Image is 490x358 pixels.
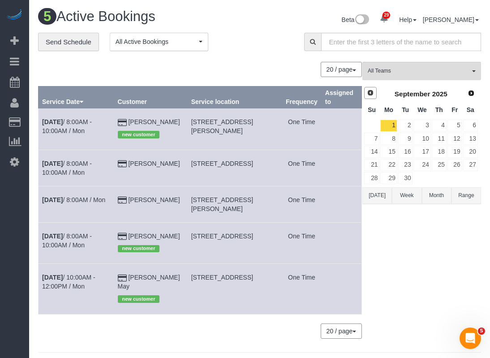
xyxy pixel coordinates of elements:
td: Service location [187,150,282,186]
a: 30 [398,172,413,184]
i: Credit Card Payment [118,275,127,281]
td: Schedule date [39,222,114,263]
a: 5 [447,120,462,132]
a: 7 [364,133,379,145]
td: Frequency [282,264,322,314]
b: [DATE] [42,118,63,125]
a: 1 [380,120,397,132]
span: 5 [478,328,485,335]
td: Service location [187,222,282,263]
a: 23 [398,159,413,171]
span: Wednesday [417,106,427,113]
a: 18 [432,146,447,158]
td: Schedule date [39,108,114,150]
span: [STREET_ADDRESS] [191,160,253,167]
td: Frequency [282,186,322,222]
td: Frequency [282,150,322,186]
a: [DATE]/ 8:00AM - 10:00AM / Mon [42,118,92,134]
td: Service location [187,186,282,222]
a: 15 [380,146,397,158]
a: 28 [364,172,379,184]
span: new customer [118,295,160,302]
input: Enter the first 3 letters of the name to search [321,33,481,51]
span: [STREET_ADDRESS] [191,274,253,281]
a: [DATE]/ 8:00AM - 10:00AM / Mon [42,160,92,176]
a: Prev [364,87,377,99]
a: 2 [398,120,413,132]
button: All Teams [362,62,481,80]
a: 3 [413,120,430,132]
i: Credit Card Payment [118,161,127,167]
a: 22 [380,159,397,171]
button: All Active Bookings [110,33,208,51]
nav: Pagination navigation [321,62,362,77]
a: 16 [398,146,413,158]
a: 29 [380,172,397,184]
td: Schedule date [39,186,114,222]
span: [STREET_ADDRESS][PERSON_NAME] [191,118,253,134]
th: Assigned to [321,86,361,108]
a: 17 [413,146,430,158]
td: Frequency [282,222,322,263]
span: 2025 [432,90,447,98]
button: Range [451,187,481,204]
a: 29 [375,9,393,29]
th: Customer [114,86,187,108]
td: Customer [114,264,187,314]
button: 20 / page [321,323,362,339]
td: Assigned to [321,264,361,314]
td: Assigned to [321,186,361,222]
a: [PERSON_NAME] [128,233,180,240]
b: [DATE] [42,233,63,240]
span: new customer [118,131,160,138]
a: [DATE]/ 10:00AM - 12:00PM / Mon [42,274,95,290]
span: Friday [451,106,458,113]
a: 10 [413,133,430,145]
a: 8 [380,133,397,145]
span: [STREET_ADDRESS] [191,233,253,240]
a: 4 [432,120,447,132]
a: 9 [398,133,413,145]
a: Send Schedule [38,33,99,52]
button: 20 / page [321,62,362,77]
i: Credit Card Payment [118,197,127,203]
b: [DATE] [42,274,63,281]
td: Service location [187,264,282,314]
nav: Pagination navigation [321,323,362,339]
button: Month [422,187,451,204]
td: Schedule date [39,264,114,314]
span: All Active Bookings [116,37,197,46]
a: Next [465,87,477,100]
a: 12 [447,133,462,145]
a: 25 [432,159,447,171]
span: September [395,90,430,98]
a: 6 [463,120,478,132]
span: 29 [383,12,390,19]
span: Sunday [368,106,376,113]
td: Assigned to [321,222,361,263]
th: Frequency [282,86,322,108]
a: [PERSON_NAME] May [118,274,180,290]
a: [PERSON_NAME] [128,160,180,167]
ol: All Teams [362,62,481,76]
td: Service location [187,108,282,150]
b: [DATE] [42,160,63,167]
img: New interface [354,14,369,26]
a: 19 [447,146,462,158]
span: Prev [367,89,374,96]
i: Credit Card Payment [118,120,127,126]
a: 11 [432,133,447,145]
span: Saturday [467,106,474,113]
td: Customer [114,108,187,150]
span: 5 [38,8,56,25]
h1: Active Bookings [38,9,253,24]
span: All Teams [368,67,470,75]
a: 24 [413,159,430,171]
a: 20 [463,146,478,158]
td: Assigned to [321,108,361,150]
i: Credit Card Payment [118,233,127,240]
button: Week [392,187,421,204]
span: Monday [384,106,393,113]
td: Assigned to [321,150,361,186]
a: [DATE]/ 8:00AM / Mon [42,196,105,203]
